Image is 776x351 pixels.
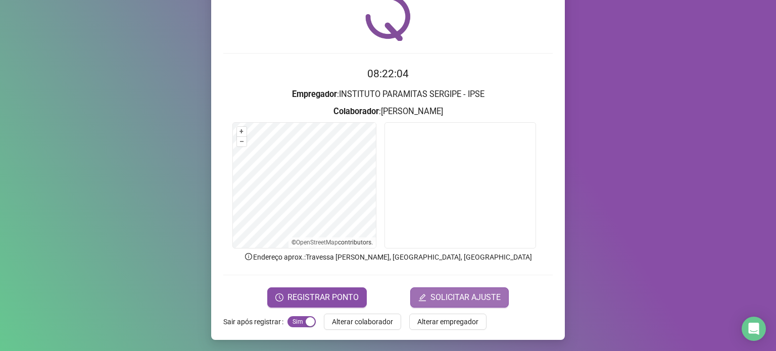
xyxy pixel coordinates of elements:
[367,68,409,80] time: 08:22:04
[430,291,501,304] span: SOLICITAR AJUSTE
[333,107,379,116] strong: Colaborador
[287,291,359,304] span: REGISTRAR PONTO
[409,314,487,330] button: Alterar empregador
[237,127,247,136] button: +
[244,252,253,261] span: info-circle
[418,293,426,302] span: edit
[332,316,393,327] span: Alterar colaborador
[324,314,401,330] button: Alterar colaborador
[742,317,766,341] div: Open Intercom Messenger
[237,137,247,146] button: –
[267,287,367,308] button: REGISTRAR PONTO
[292,239,373,246] li: © contributors.
[223,88,553,101] h3: : INSTITUTO PARAMITAS SERGIPE - IPSE
[223,314,287,330] label: Sair após registrar
[275,293,283,302] span: clock-circle
[292,89,337,99] strong: Empregador
[223,105,553,118] h3: : [PERSON_NAME]
[410,287,509,308] button: editSOLICITAR AJUSTE
[296,239,338,246] a: OpenStreetMap
[223,252,553,263] p: Endereço aprox. : Travessa [PERSON_NAME], [GEOGRAPHIC_DATA], [GEOGRAPHIC_DATA]
[417,316,478,327] span: Alterar empregador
